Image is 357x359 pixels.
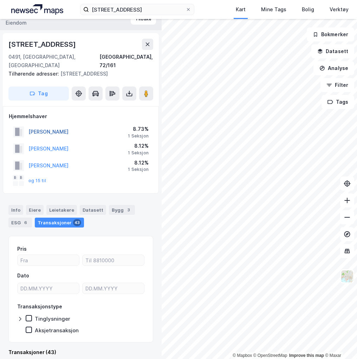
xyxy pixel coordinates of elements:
iframe: Chat Widget [322,325,357,359]
div: 1 Seksjon [128,150,149,156]
div: 8.12% [128,159,149,167]
div: Hjemmelshaver [9,112,153,121]
div: Bolig [302,5,314,14]
div: Datasett [80,205,106,215]
input: DD.MM.YYYY [83,283,144,294]
div: 8.12% [128,142,149,150]
div: 3 [125,206,132,213]
input: Til 8810000 [83,255,144,265]
div: 1 Seksjon [128,167,149,172]
div: Dato [17,271,29,280]
button: Tag [8,86,69,101]
div: Tinglysninger [35,315,70,322]
div: Info [8,205,23,215]
div: [GEOGRAPHIC_DATA], 72/161 [99,53,153,70]
div: Eiendom [6,19,27,27]
input: Søk på adresse, matrikkel, gårdeiere, leietakere eller personer [89,4,186,15]
div: Bygg [109,205,135,215]
div: 8.73% [128,125,149,133]
div: Aksjetransaksjon [35,327,79,334]
div: 43 [73,219,81,226]
img: logo.a4113a55bc3d86da70a041830d287a7e.svg [11,4,63,15]
div: Transaksjonstype [17,302,62,311]
button: Bokmerker [307,27,354,41]
div: Kontrollprogram for chat [322,325,357,359]
button: Datasett [311,44,354,58]
div: Transaksjoner [35,218,84,227]
span: Tilhørende adresser: [8,71,60,77]
div: 0491, [GEOGRAPHIC_DATA], [GEOGRAPHIC_DATA] [8,53,99,70]
a: OpenStreetMap [253,353,287,358]
button: Filter [320,78,354,92]
div: Kart [236,5,246,14]
a: Improve this map [289,353,324,358]
div: Pris [17,245,27,253]
div: Leietakere [46,205,77,215]
img: Z [340,270,354,283]
div: ESG [8,218,32,227]
div: [STREET_ADDRESS] [8,39,77,50]
input: Fra [18,255,79,265]
div: Eiere [26,205,44,215]
div: [STREET_ADDRESS] [8,70,148,78]
div: Verktøy [330,5,349,14]
button: Tags [322,95,354,109]
a: Mapbox [233,353,252,358]
input: DD.MM.YYYY [18,283,79,294]
div: Transaksjoner (43) [8,348,153,357]
div: 1 Seksjon [128,133,149,139]
button: Analyse [313,61,354,75]
div: 6 [22,219,29,226]
button: Tilbake [131,13,156,25]
div: Mine Tags [261,5,286,14]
